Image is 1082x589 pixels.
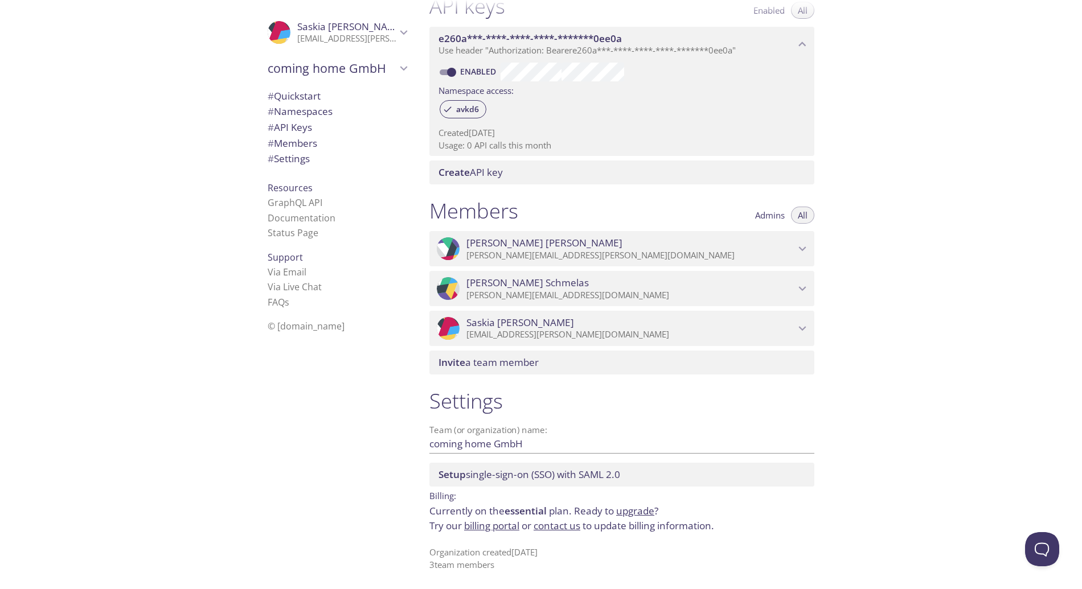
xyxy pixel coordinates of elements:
[466,237,622,249] span: [PERSON_NAME] [PERSON_NAME]
[268,89,274,102] span: #
[429,271,814,306] div: Andreas Schmelas
[438,468,620,481] span: single-sign-on (SSO) with SAML 2.0
[429,351,814,374] div: Invite a team member
[534,519,580,532] a: contact us
[259,14,416,51] div: Saskia Mueller
[449,104,486,114] span: avkd6
[438,356,539,369] span: a team member
[438,356,465,369] span: Invite
[268,152,274,165] span: #
[268,226,318,239] a: Status Page
[429,231,814,266] div: Marc Logemann
[466,290,795,301] p: [PERSON_NAME][EMAIL_ADDRESS][DOMAIN_NAME]
[268,182,313,194] span: Resources
[297,20,405,33] span: Saskia [PERSON_NAME]
[268,137,274,150] span: #
[297,33,396,44] p: [EMAIL_ADDRESS][PERSON_NAME][DOMAIN_NAME]
[1025,532,1059,566] iframe: Help Scout Beacon - Open
[268,137,317,150] span: Members
[268,105,274,118] span: #
[791,207,814,224] button: All
[429,160,814,184] div: Create API Key
[438,166,503,179] span: API key
[616,504,654,517] a: upgrade
[429,519,714,532] span: Try our or to update billing information.
[268,320,345,332] span: © [DOMAIN_NAME]
[464,519,519,532] a: billing portal
[438,127,805,139] p: Created [DATE]
[429,311,814,346] div: Saskia Mueller
[466,329,795,340] p: [EMAIL_ADDRESS][PERSON_NAME][DOMAIN_NAME]
[466,277,589,289] span: [PERSON_NAME] Schmelas
[268,89,321,102] span: Quickstart
[259,151,416,167] div: Team Settings
[259,88,416,104] div: Quickstart
[438,166,470,179] span: Create
[429,426,548,434] label: Team (or organization) name:
[268,196,322,209] a: GraphQL API
[285,296,289,308] span: s
[438,81,514,98] label: Namespace access:
[259,53,416,83] div: coming home GmbH
[429,463,814,487] div: Setup SSO
[438,468,466,481] span: Setup
[440,100,486,118] div: avkd6
[429,504,814,533] p: Currently on the plan.
[268,296,289,308] a: FAQ
[268,121,312,134] span: API Keys
[466,316,574,329] span: Saskia [PERSON_NAME]
[259,120,416,135] div: API Keys
[429,546,814,571] p: Organization created [DATE] 3 team member s
[259,104,416,120] div: Namespaces
[268,251,303,263] span: Support
[438,139,805,151] p: Usage: 0 API calls this month
[259,135,416,151] div: Members
[505,504,547,517] span: essential
[466,250,795,261] p: [PERSON_NAME][EMAIL_ADDRESS][PERSON_NAME][DOMAIN_NAME]
[574,504,658,517] span: Ready to ?
[429,388,814,414] h1: Settings
[268,212,335,224] a: Documentation
[268,60,396,76] span: coming home GmbH
[268,105,333,118] span: Namespaces
[429,198,518,224] h1: Members
[268,152,310,165] span: Settings
[458,66,501,77] a: Enabled
[429,487,814,503] p: Billing:
[268,266,306,278] a: Via Email
[748,207,792,224] button: Admins
[268,121,274,134] span: #
[268,281,322,293] a: Via Live Chat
